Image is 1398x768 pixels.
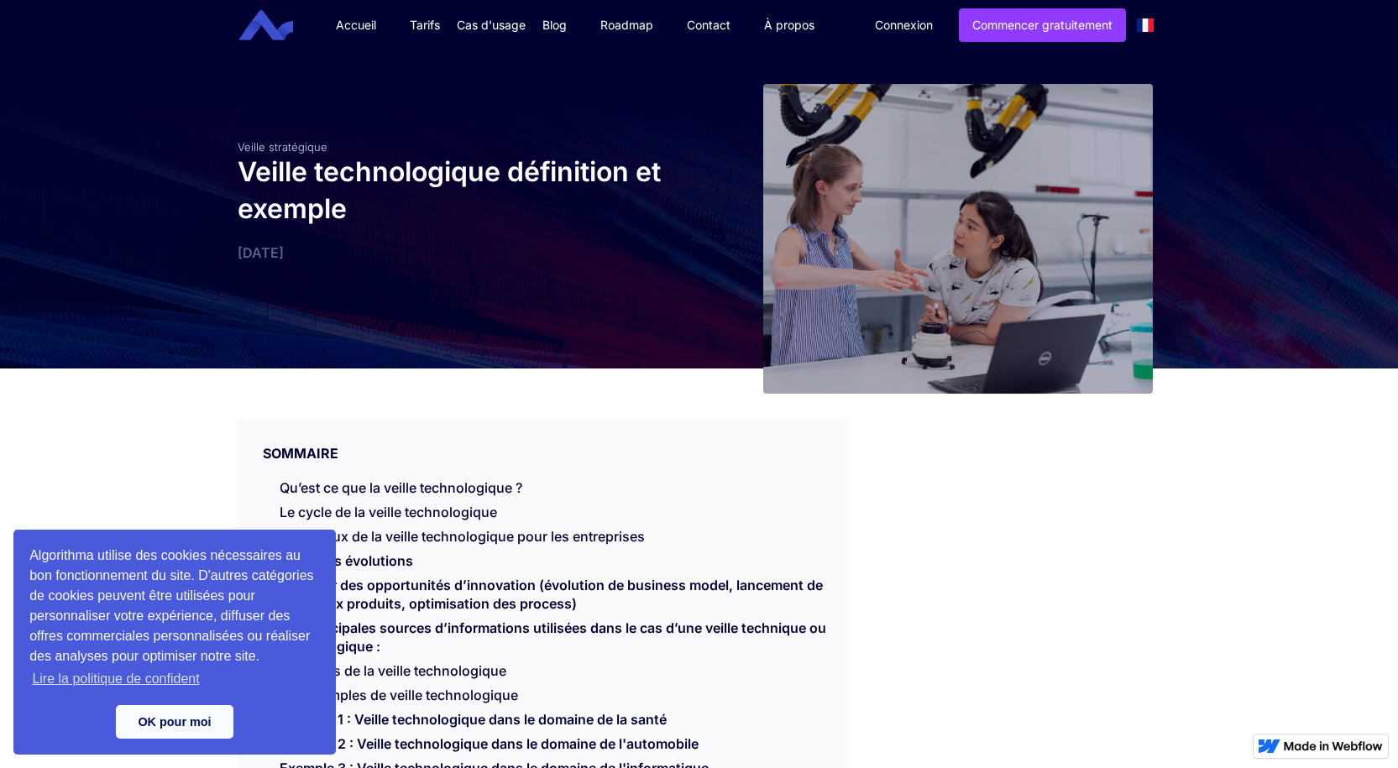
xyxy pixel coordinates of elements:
[280,552,413,577] a: Suivre les évolutions
[280,687,518,703] a: Les exemples de veille technologique
[29,666,202,692] a: learn more about cookies
[238,154,691,227] h1: Veille technologique définition et exemple
[280,577,823,620] a: Identifier des opportunités d’innovation (évolution de business model, lancement de nouveaux prod...
[1284,741,1383,751] img: Made in Webflow
[238,419,848,462] div: SOMMAIRE
[280,662,506,679] a: Les outils de la veille technologique
[280,479,522,496] a: Qu’est ce que la veille technologique ?
[13,530,336,755] div: cookieconsent
[280,735,699,760] a: Exemple 2 : Veille technologique dans le domaine de l'automobile
[238,244,691,261] div: [DATE]
[280,711,667,736] a: Exemple 1 : Veille technologique dans le domaine de la santé
[238,140,691,154] div: Veille stratégique
[862,9,945,41] a: Connexion
[959,8,1126,42] a: Commencer gratuitement
[29,546,320,692] span: Algorithma utilise des cookies nécessaires au bon fonctionnement du site. D'autres catégories de ...
[280,504,497,520] a: Le cycle de la veille technologique
[251,10,306,41] a: home
[457,17,526,34] div: Cas d'usage
[280,528,645,545] a: Les enjeux de la veille technologique pour les entreprises
[116,705,233,739] a: dismiss cookie message
[280,619,826,663] a: Les principales sources d’informations utilisées dans le cas d’une veille technique ou technologi...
